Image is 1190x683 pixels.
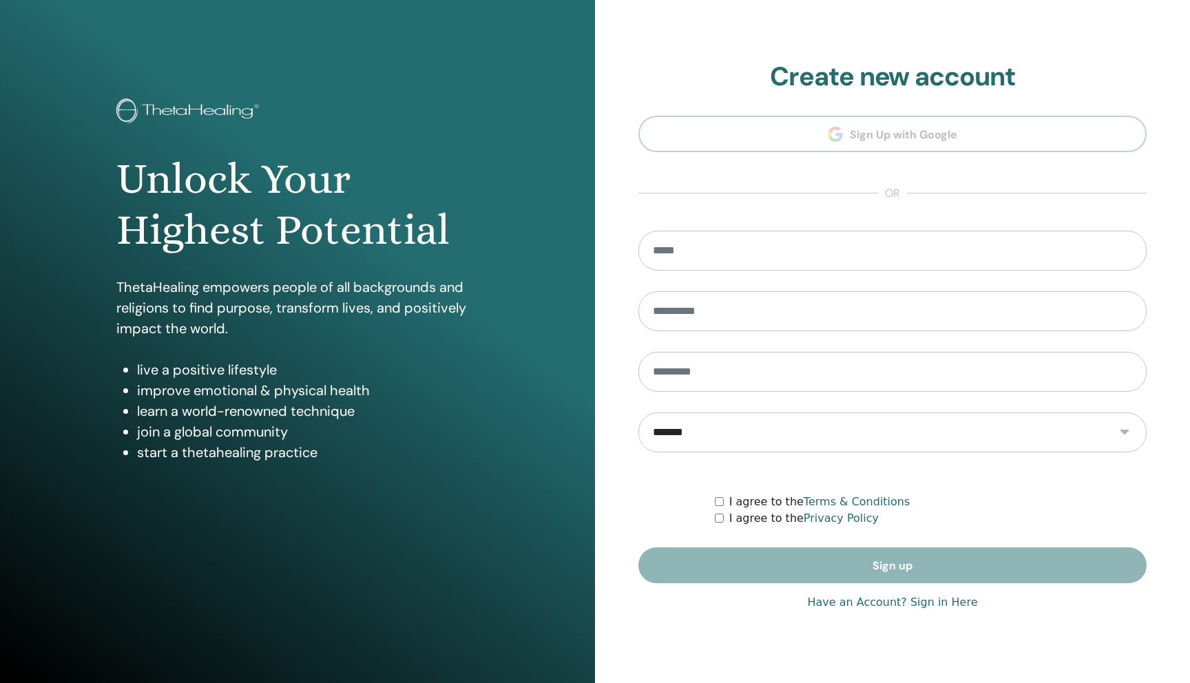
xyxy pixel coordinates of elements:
[137,421,479,442] li: join a global community
[137,401,479,421] li: learn a world-renowned technique
[729,494,910,510] label: I agree to the
[116,277,479,339] p: ThetaHealing empowers people of all backgrounds and religions to find purpose, transform lives, a...
[137,359,479,380] li: live a positive lifestyle
[116,154,479,256] h1: Unlock Your Highest Potential
[137,442,479,463] li: start a thetahealing practice
[804,512,879,525] a: Privacy Policy
[638,61,1147,93] h2: Create new account
[804,495,910,508] a: Terms & Conditions
[878,185,907,202] span: or
[807,594,977,611] a: Have an Account? Sign in Here
[137,380,479,401] li: improve emotional & physical health
[729,510,879,527] label: I agree to the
